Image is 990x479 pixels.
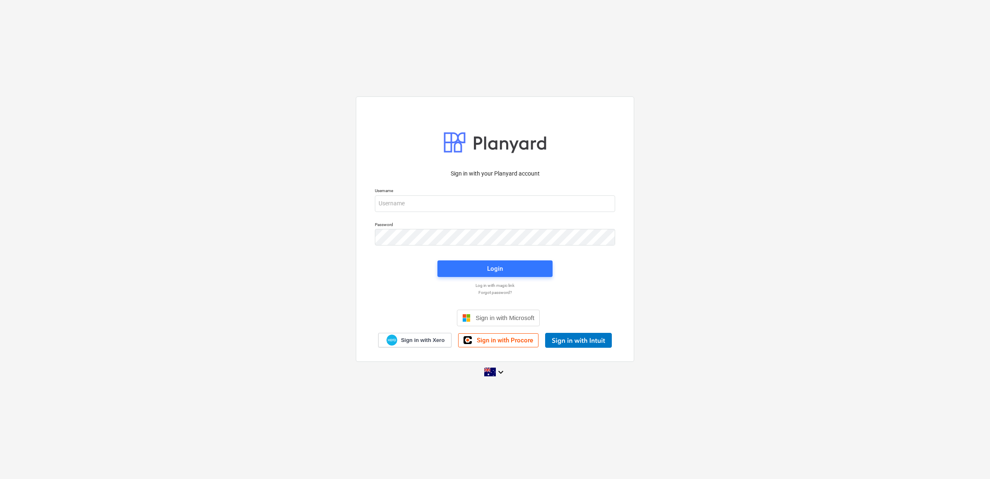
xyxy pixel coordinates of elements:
[378,333,452,347] a: Sign in with Xero
[462,314,471,322] img: Microsoft logo
[496,367,506,377] i: keyboard_arrow_down
[371,290,619,295] a: Forgot password?
[487,263,503,274] div: Login
[375,169,615,178] p: Sign in with your Planyard account
[477,337,533,344] span: Sign in with Procore
[371,283,619,288] a: Log in with magic link
[401,337,444,344] span: Sign in with Xero
[375,188,615,195] p: Username
[386,335,397,346] img: Xero logo
[375,195,615,212] input: Username
[458,333,538,347] a: Sign in with Procore
[375,222,615,229] p: Password
[437,260,553,277] button: Login
[476,314,534,321] span: Sign in with Microsoft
